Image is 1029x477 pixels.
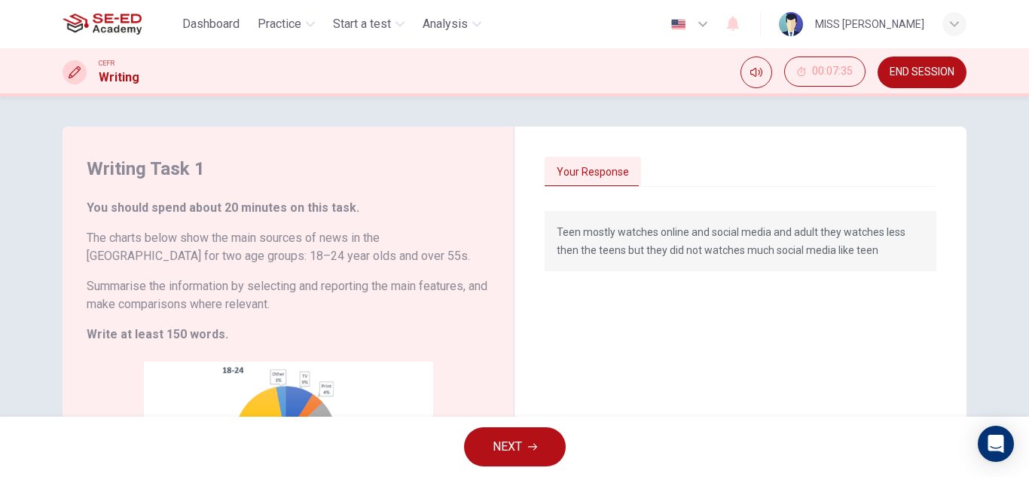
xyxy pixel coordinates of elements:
[63,9,176,39] a: SE-ED Academy logo
[99,58,115,69] span: CEFR
[333,15,391,33] span: Start a test
[890,66,954,78] span: END SESSION
[417,11,487,38] button: Analysis
[557,223,924,259] p: Teen mostly watches online and social media and adult they watches less then the teens but they d...
[176,11,246,38] button: Dashboard
[87,327,228,341] strong: Write at least 150 words.
[784,57,866,87] button: 00:07:35
[327,11,411,38] button: Start a test
[878,57,966,88] button: END SESSION
[182,15,240,33] span: Dashboard
[423,15,468,33] span: Analysis
[545,157,936,188] div: basic tabs example
[545,157,641,188] button: Your Response
[669,19,688,30] img: en
[978,426,1014,462] div: Open Intercom Messenger
[252,11,321,38] button: Practice
[87,157,490,181] h4: Writing Task 1
[87,229,490,265] h6: The charts below show the main sources of news in the [GEOGRAPHIC_DATA] for two age groups: 18–24...
[87,277,490,313] h6: Summarise the information by selecting and reporting the main features, and make comparisons wher...
[815,15,924,33] div: MISS [PERSON_NAME]
[99,69,139,87] h1: Writing
[779,12,803,36] img: Profile picture
[63,9,142,39] img: SE-ED Academy logo
[464,427,566,466] button: NEXT
[87,199,490,217] h6: You should spend about 20 minutes on this task.
[258,15,301,33] span: Practice
[812,66,853,78] span: 00:07:35
[493,436,522,457] span: NEXT
[784,57,866,88] div: Hide
[740,57,772,88] div: Mute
